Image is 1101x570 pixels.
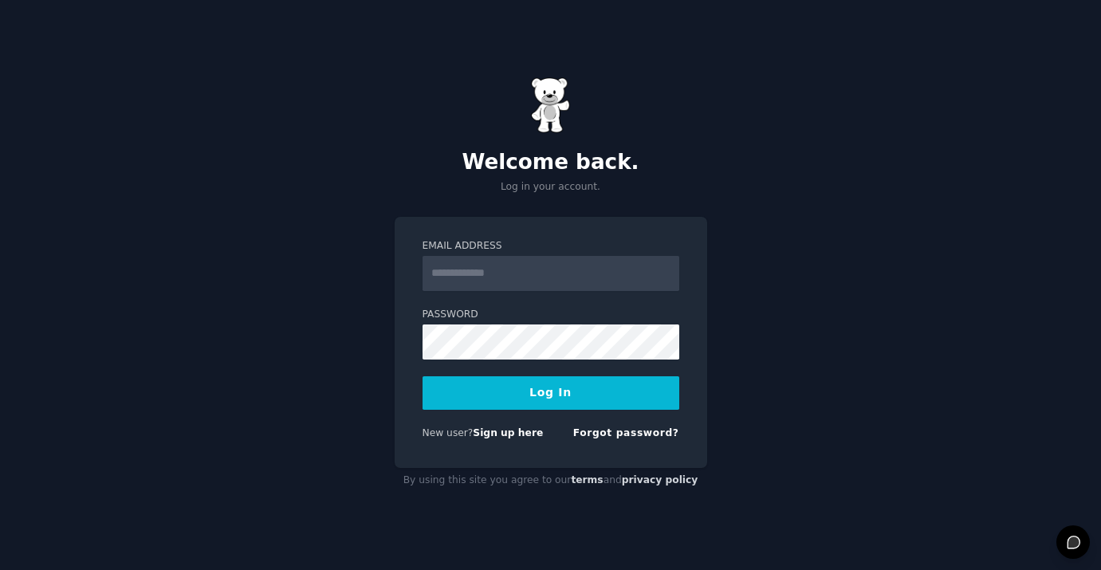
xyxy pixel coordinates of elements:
[573,427,679,438] a: Forgot password?
[531,77,571,133] img: Gummy Bear
[473,427,543,438] a: Sign up here
[571,474,603,485] a: terms
[395,150,707,175] h2: Welcome back.
[423,239,679,254] label: Email Address
[423,376,679,410] button: Log In
[395,180,707,195] p: Log in your account.
[622,474,698,485] a: privacy policy
[423,427,474,438] span: New user?
[423,308,679,322] label: Password
[395,468,707,493] div: By using this site you agree to our and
